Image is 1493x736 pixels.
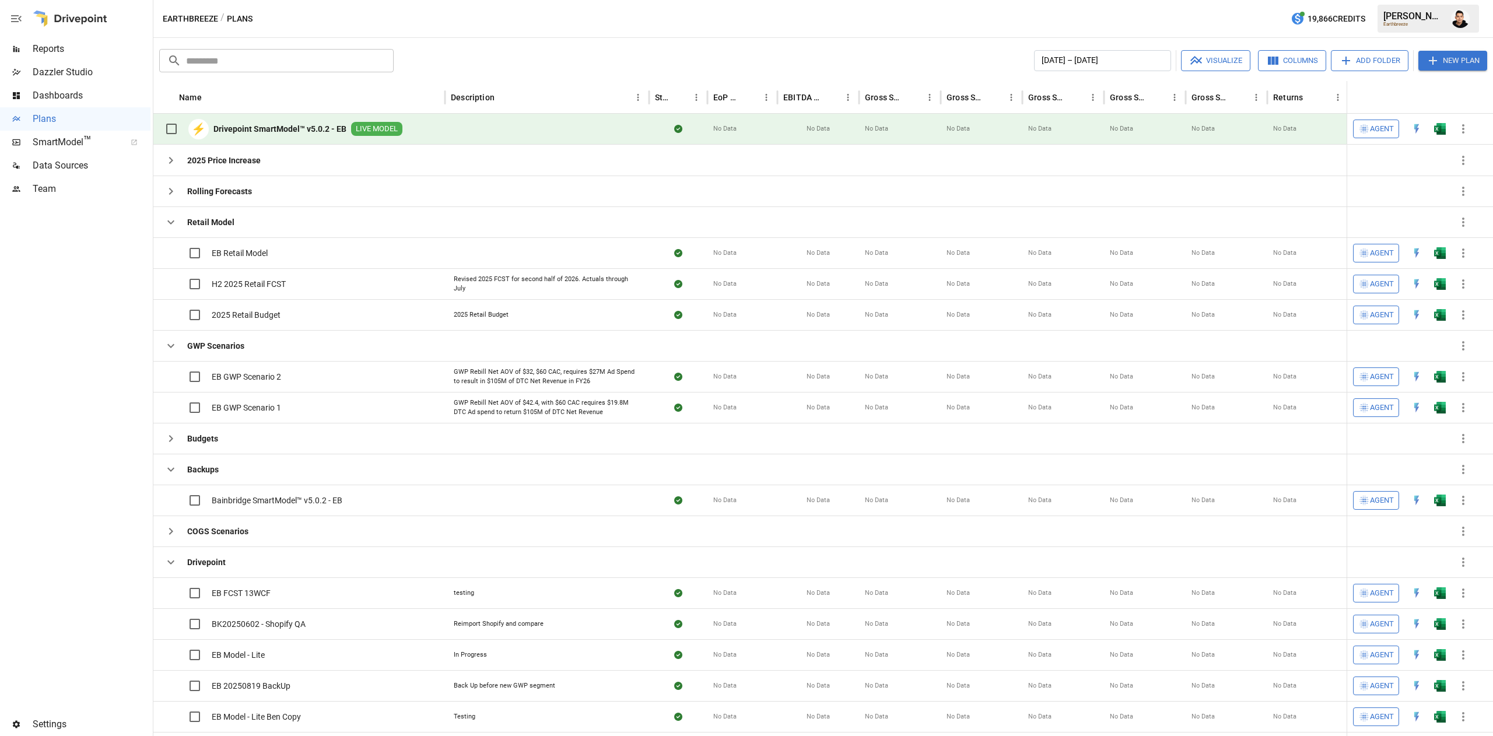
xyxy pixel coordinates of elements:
span: No Data [807,650,830,660]
img: excel-icon.76473adf.svg [1434,278,1446,290]
span: Plans [33,112,150,126]
span: No Data [807,619,830,629]
div: ⚡ [188,119,209,139]
span: EB Model - Lite [212,649,265,661]
span: No Data [713,712,737,721]
span: No Data [865,248,888,258]
span: Agent [1370,710,1394,724]
img: quick-edit-flash.b8aec18c.svg [1411,649,1422,661]
img: excel-icon.76473adf.svg [1434,309,1446,321]
div: Back Up before new GWP segment [454,681,555,691]
button: Sort [742,89,758,106]
span: No Data [713,650,737,660]
button: Sort [496,89,512,106]
div: Sync complete [674,649,682,661]
img: quick-edit-flash.b8aec18c.svg [1411,711,1422,723]
div: Open in Quick Edit [1411,495,1422,506]
div: EBITDA Margin [783,93,822,102]
span: No Data [1110,279,1133,289]
button: Gross Sales column menu [921,89,938,106]
div: Open in Quick Edit [1411,618,1422,630]
span: Agent [1370,247,1394,260]
span: No Data [1273,248,1296,258]
span: SmartModel [33,135,118,149]
div: Sync complete [674,402,682,413]
span: No Data [1110,310,1133,320]
span: No Data [1110,496,1133,505]
button: Sort [1232,89,1248,106]
span: No Data [807,712,830,721]
button: Description column menu [630,89,646,106]
div: Open in Excel [1434,371,1446,383]
img: excel-icon.76473adf.svg [1434,495,1446,506]
span: No Data [807,310,830,320]
button: Status column menu [688,89,705,106]
button: New Plan [1418,51,1487,71]
span: No Data [1273,403,1296,412]
button: Agent [1353,491,1399,510]
img: excel-icon.76473adf.svg [1434,123,1446,135]
span: No Data [947,619,970,629]
span: No Data [1110,588,1133,598]
span: No Data [807,124,830,134]
img: Francisco Sanchez [1451,9,1470,28]
div: Open in Quick Edit [1411,587,1422,599]
span: No Data [713,310,737,320]
span: No Data [947,248,970,258]
div: Sync complete [674,711,682,723]
span: Settings [33,717,150,731]
div: Reimport Shopify and compare [454,619,544,629]
span: No Data [713,279,737,289]
span: No Data [1110,372,1133,381]
span: No Data [865,310,888,320]
div: Sync complete [674,123,682,135]
div: Earthbreeze [1383,22,1444,27]
span: No Data [1028,248,1052,258]
span: Data Sources [33,159,150,173]
span: No Data [1110,619,1133,629]
span: No Data [807,279,830,289]
b: Retail Model [187,216,234,228]
span: No Data [807,588,830,598]
span: EB GWP Scenario 1 [212,402,281,413]
span: No Data [865,279,888,289]
span: No Data [807,403,830,412]
div: Open in Excel [1434,247,1446,259]
span: No Data [865,712,888,721]
span: No Data [1273,124,1296,134]
button: Earthbreeze [163,12,218,26]
div: Revised 2025 FCST for second half of 2026. Actuals through July [454,275,640,293]
span: No Data [713,403,737,412]
div: Open in Quick Edit [1411,309,1422,321]
span: EB FCST 13WCF [212,587,271,599]
div: Sync complete [674,371,682,383]
span: No Data [1191,619,1215,629]
div: Sync complete [674,278,682,290]
b: 2025 Price Increase [187,155,261,166]
div: Sync complete [674,309,682,321]
button: Agent [1353,398,1399,417]
span: No Data [865,403,888,412]
span: Agent [1370,649,1394,662]
span: No Data [1191,248,1215,258]
div: Open in Quick Edit [1411,123,1422,135]
img: quick-edit-flash.b8aec18c.svg [1411,278,1422,290]
span: Bainbridge SmartModel™ v5.0.2 - EB [212,495,342,506]
span: No Data [947,588,970,598]
span: No Data [947,712,970,721]
span: No Data [1028,310,1052,320]
div: Open in Excel [1434,309,1446,321]
b: GWP Scenarios [187,340,244,352]
img: quick-edit-flash.b8aec18c.svg [1411,680,1422,692]
span: No Data [1273,372,1296,381]
span: No Data [1273,310,1296,320]
div: Testing [454,712,475,721]
div: Gross Sales: DTC Online [947,93,986,102]
div: [PERSON_NAME] [1383,10,1444,22]
span: No Data [947,372,970,381]
div: Sync complete [674,680,682,692]
span: EB Retail Model [212,247,268,259]
span: No Data [1191,124,1215,134]
span: No Data [865,496,888,505]
span: No Data [807,372,830,381]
